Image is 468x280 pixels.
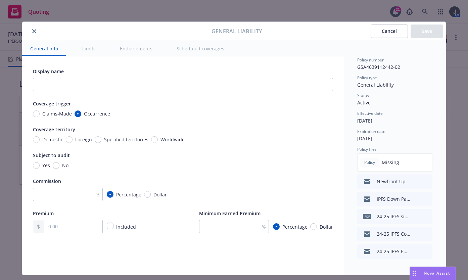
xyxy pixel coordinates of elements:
[357,64,400,70] span: GSA4639112442-02
[116,191,141,198] span: Percentage
[66,136,73,143] input: Foreign
[377,195,410,202] div: IPFS Down Payment made online by HNHC.msg
[22,41,66,56] button: General info
[262,223,266,230] span: %
[413,213,418,221] button: download file
[413,178,418,186] button: download file
[33,68,64,75] span: Display name
[169,41,232,56] button: Scheduled coverages
[42,110,72,117] span: Claims-Made
[424,195,430,203] button: preview file
[96,191,100,198] span: %
[84,110,110,117] span: Occurrence
[424,230,430,238] button: preview file
[357,118,372,124] span: [DATE]
[75,110,81,117] input: Occurrence
[357,110,383,116] span: Effective date
[424,213,430,221] button: preview file
[74,41,104,56] button: Limits
[33,210,54,217] span: Premium
[382,159,399,166] span: Missing
[424,270,450,276] span: Nova Assist
[310,223,317,230] input: Dollar
[33,126,75,133] span: Coverage territory
[153,191,167,198] span: Dollar
[42,136,63,143] span: Domestic
[357,129,385,134] span: Expiration date
[273,223,280,230] input: Percentage
[33,100,71,107] span: Coverage trigger
[199,210,261,217] span: Minimum Earned Premium
[363,214,371,219] span: pdf
[33,152,70,158] span: Subject to audit
[33,136,40,143] input: Domestic
[377,178,410,185] div: Newfront Updated Financing to Paid.msg
[413,195,418,203] button: download file
[144,191,151,198] input: Dollar
[212,27,262,35] span: General Liability
[357,135,372,142] span: [DATE]
[357,82,394,88] span: General Liability
[75,136,92,143] span: Foreign
[413,247,418,255] button: download file
[107,191,113,198] input: Percentage
[53,162,59,169] input: No
[62,162,68,169] span: No
[410,267,418,280] div: Drag to move
[44,220,102,233] input: 0.00
[95,136,101,143] input: Specified territories
[33,162,40,169] input: Yes
[33,178,61,184] span: Commission
[112,41,160,56] button: Endorsements
[160,136,185,143] span: Worldwide
[371,25,408,38] button: Cancel
[116,224,136,230] span: Included
[357,93,369,98] span: Status
[424,178,430,186] button: preview file
[410,267,456,280] button: Nova Assist
[30,27,38,35] button: close
[151,136,158,143] input: Worldwide
[282,223,308,230] span: Percentage
[357,146,377,152] span: Policy files
[33,110,40,117] input: Claims-Made
[357,75,377,81] span: Policy type
[413,230,418,238] button: download file
[377,230,410,237] div: 24-25 IPFS Confirmation of signed Finance Agreement.msg
[104,136,148,143] span: Specified territories
[377,248,410,255] div: 24-25 IPFS Email link to process payment.msg
[357,57,384,63] span: Policy number
[424,247,430,255] button: preview file
[320,223,333,230] span: Dollar
[357,99,371,106] span: Active
[42,162,50,169] span: Yes
[363,159,376,166] span: Policy
[377,213,410,220] div: 24-25 IPFS signed Finance Agreement.pdf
